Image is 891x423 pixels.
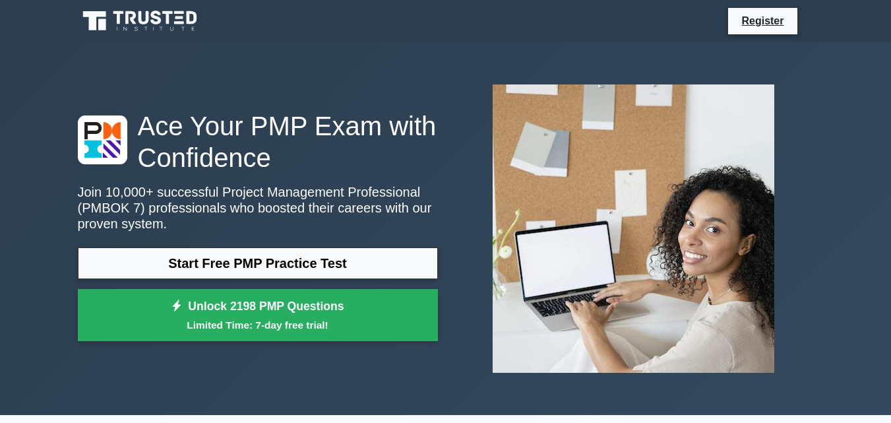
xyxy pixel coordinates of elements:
[94,317,421,333] small: Limited Time: 7-day free trial!
[78,184,438,232] p: Join 10,000+ successful Project Management Professional (PMBOK 7) professionals who boosted their...
[78,110,438,174] h1: Ace Your PMP Exam with Confidence
[78,247,438,279] a: Start Free PMP Practice Test
[78,289,438,342] a: Unlock 2198 PMP QuestionsLimited Time: 7-day free trial!
[733,13,791,29] a: Register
